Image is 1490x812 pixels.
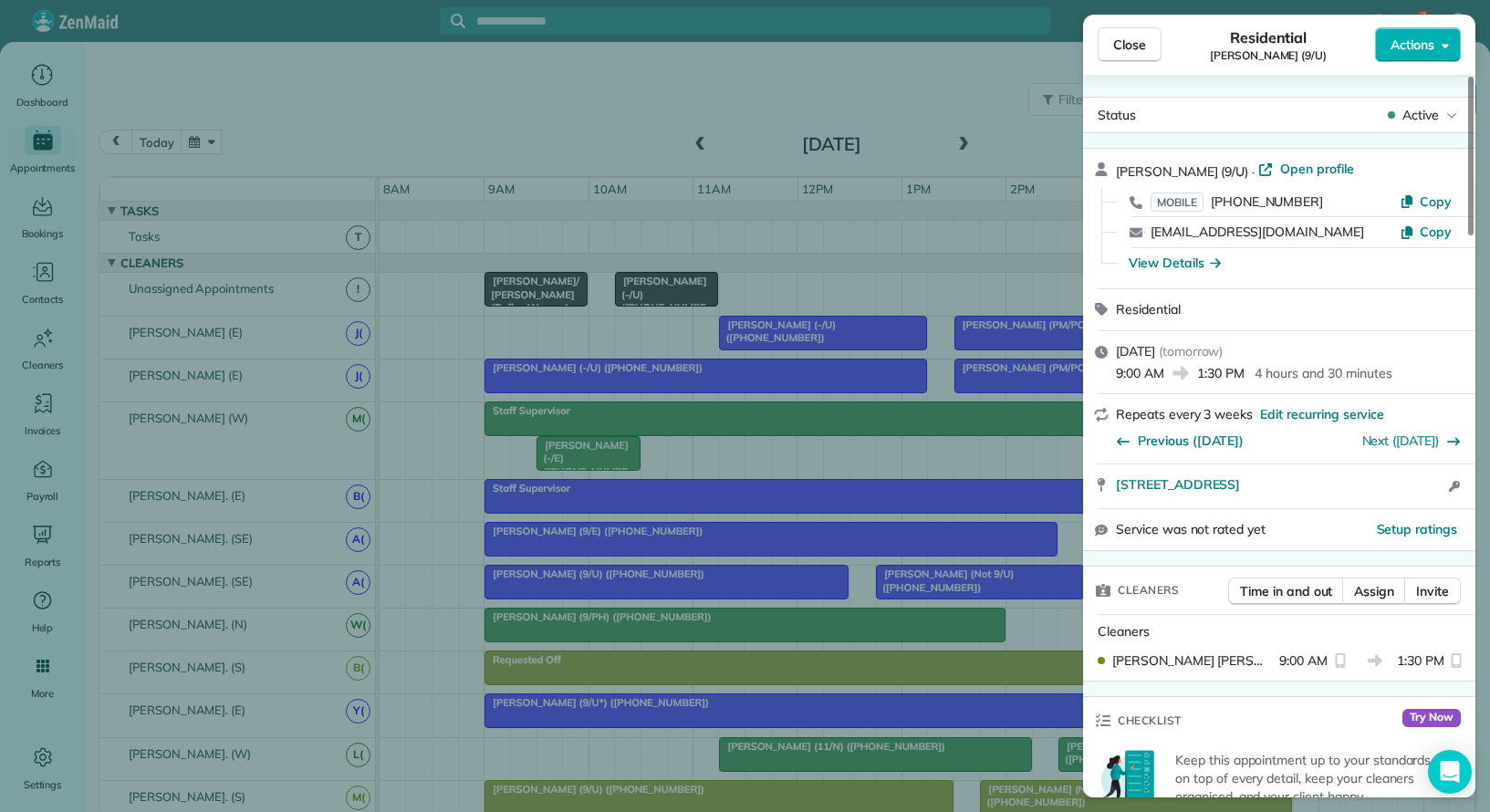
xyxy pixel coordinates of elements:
a: MOBILE[PHONE_NUMBER] [1151,193,1323,211]
span: ( tomorrow ) [1159,343,1224,359]
button: View Details [1129,254,1221,272]
span: Close [1113,36,1146,54]
a: Open profile [1258,160,1354,178]
span: Cleaners [1118,581,1179,599]
span: 1:30 PM [1197,364,1245,382]
span: MOBILE [1151,193,1203,212]
p: 4 hours and 30 minutes [1255,364,1391,382]
span: 1:30 PM [1397,651,1444,670]
span: Residential [1116,301,1181,318]
span: [STREET_ADDRESS] [1116,475,1240,494]
span: [PERSON_NAME] (9/U) [1210,48,1327,63]
span: · [1248,164,1258,179]
a: Next ([DATE]) [1362,432,1440,449]
span: Try Now [1402,709,1461,727]
span: Time in and out [1240,582,1332,600]
span: [PERSON_NAME] (9/U) [1116,163,1248,180]
button: Close [1098,27,1162,62]
span: 9:00 AM [1116,364,1164,382]
span: Edit recurring service [1260,405,1384,423]
button: Time in and out [1228,578,1344,605]
span: Copy [1420,193,1452,210]
span: Active [1402,106,1439,124]
span: Setup ratings [1377,521,1458,537]
button: Copy [1400,223,1452,241]
span: Checklist [1118,712,1182,730]
span: Repeats every 3 weeks [1116,406,1253,422]
button: Next ([DATE]) [1362,432,1462,450]
a: [STREET_ADDRESS] [1116,475,1443,494]
span: Previous ([DATE]) [1138,432,1244,450]
span: [PHONE_NUMBER] [1211,193,1323,210]
span: Actions [1391,36,1434,54]
button: Assign [1342,578,1406,605]
button: Open access information [1443,475,1464,497]
button: Setup ratings [1377,520,1458,538]
span: [PERSON_NAME] [PERSON_NAME]. (S) [1112,651,1272,670]
span: 9:00 AM [1279,651,1328,670]
p: Keep this appointment up to your standards. Stay on top of every detail, keep your cleaners organ... [1175,751,1464,806]
span: [DATE] [1116,343,1155,359]
button: Previous ([DATE]) [1116,432,1244,450]
button: Invite [1404,578,1461,605]
div: Open Intercom Messenger [1428,750,1472,794]
span: Residential [1230,26,1308,48]
a: [EMAIL_ADDRESS][DOMAIN_NAME] [1151,224,1364,240]
span: Service was not rated yet [1116,520,1266,539]
span: Open profile [1280,160,1354,178]
span: Status [1098,107,1136,123]
button: Copy [1400,193,1452,211]
span: Cleaners [1098,623,1150,640]
span: Invite [1416,582,1449,600]
span: Copy [1420,224,1452,240]
span: Assign [1354,582,1394,600]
